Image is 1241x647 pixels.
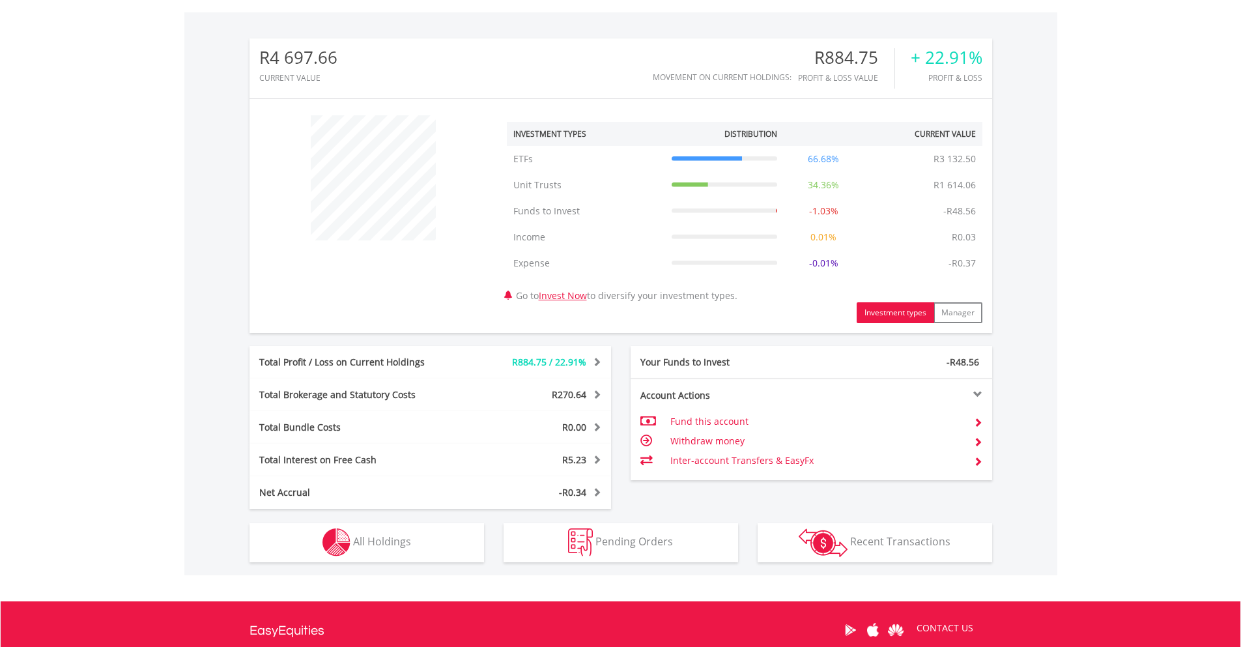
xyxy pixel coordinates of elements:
[497,109,992,323] div: Go to to diversify your investment types.
[250,486,461,499] div: Net Accrual
[259,74,337,82] div: CURRENT VALUE
[653,73,792,81] div: Movement on Current Holdings:
[552,388,586,401] span: R270.64
[562,453,586,466] span: R5.23
[259,48,337,67] div: R4 697.66
[947,356,979,368] span: -R48.56
[934,302,982,323] button: Manager
[250,421,461,434] div: Total Bundle Costs
[507,122,665,146] th: Investment Types
[250,388,461,401] div: Total Brokerage and Statutory Costs
[512,356,586,368] span: R884.75 / 22.91%
[927,172,982,198] td: R1 614.06
[724,128,777,139] div: Distribution
[942,250,982,276] td: -R0.37
[507,172,665,198] td: Unit Trusts
[595,534,673,549] span: Pending Orders
[631,356,812,369] div: Your Funds to Invest
[857,302,934,323] button: Investment types
[911,48,982,67] div: + 22.91%
[670,451,963,470] td: Inter-account Transfers & EasyFx
[562,421,586,433] span: R0.00
[937,198,982,224] td: -R48.56
[798,48,894,67] div: R884.75
[784,224,863,250] td: 0.01%
[504,523,738,562] button: Pending Orders
[507,198,665,224] td: Funds to Invest
[907,610,982,646] a: CONTACT US
[670,412,963,431] td: Fund this account
[758,523,992,562] button: Recent Transactions
[507,224,665,250] td: Income
[631,389,812,402] div: Account Actions
[863,122,982,146] th: Current Value
[322,528,350,556] img: holdings-wht.png
[539,289,587,302] a: Invest Now
[799,528,848,557] img: transactions-zar-wht.png
[507,250,665,276] td: Expense
[250,453,461,467] div: Total Interest on Free Cash
[911,74,982,82] div: Profit & Loss
[507,146,665,172] td: ETFs
[670,431,963,451] td: Withdraw money
[784,172,863,198] td: 34.36%
[850,534,950,549] span: Recent Transactions
[250,356,461,369] div: Total Profit / Loss on Current Holdings
[250,523,484,562] button: All Holdings
[798,74,894,82] div: Profit & Loss Value
[568,528,593,556] img: pending_instructions-wht.png
[784,198,863,224] td: -1.03%
[927,146,982,172] td: R3 132.50
[784,250,863,276] td: -0.01%
[353,534,411,549] span: All Holdings
[784,146,863,172] td: 66.68%
[945,224,982,250] td: R0.03
[559,486,586,498] span: -R0.34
